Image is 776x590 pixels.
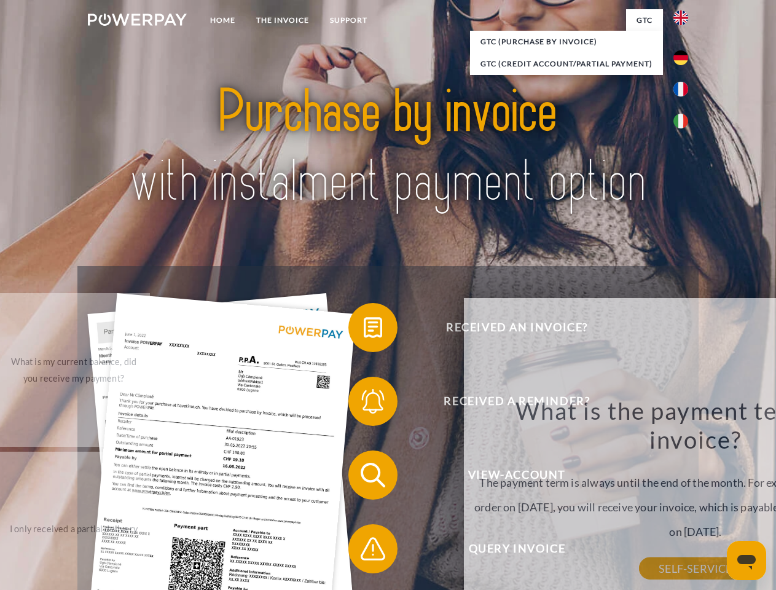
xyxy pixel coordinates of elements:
img: it [673,114,688,128]
img: en [673,10,688,25]
img: fr [673,82,688,96]
button: View-Account [348,450,668,500]
div: I only received a partial delivery [4,520,143,537]
img: qb_warning.svg [358,533,388,564]
img: qb_search.svg [358,460,388,490]
img: title-powerpay_en.svg [117,59,659,235]
a: SELF-SERVICE [639,557,751,580]
a: GTC (Credit account/partial payment) [470,53,663,75]
img: logo-powerpay-white.svg [88,14,187,26]
button: Query Invoice [348,524,668,573]
iframe: Button to launch messaging window [727,541,766,580]
a: Home [200,9,246,31]
a: Support [319,9,378,31]
a: GTC (Purchase by invoice) [470,31,663,53]
a: THE INVOICE [246,9,319,31]
img: de [673,50,688,65]
a: GTC [626,9,663,31]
